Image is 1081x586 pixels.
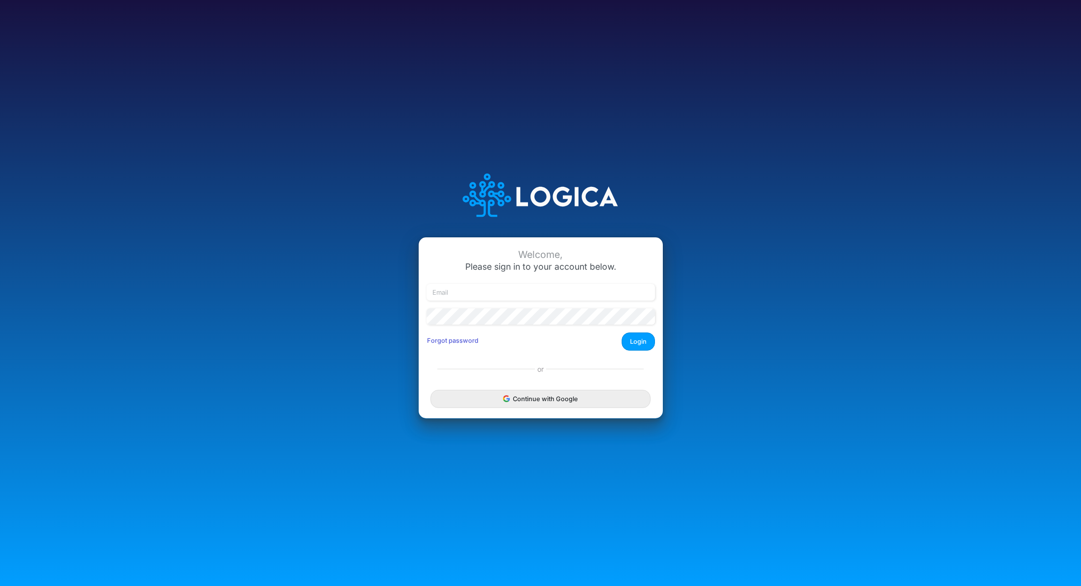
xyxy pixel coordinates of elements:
input: Email [427,284,655,301]
button: Login [622,332,655,351]
button: Forgot password [427,332,485,349]
button: Continue with Google [430,390,650,408]
div: Welcome, [427,249,655,260]
span: Please sign in to your account below. [465,261,616,272]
